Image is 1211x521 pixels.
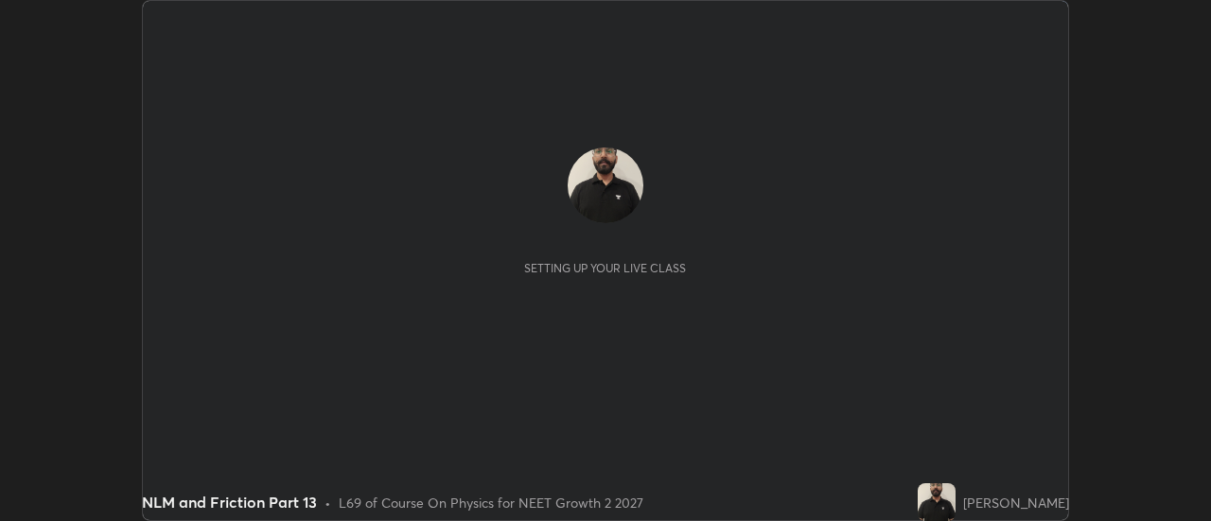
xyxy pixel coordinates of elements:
div: Setting up your live class [524,261,686,275]
div: [PERSON_NAME] [963,493,1069,512]
div: L69 of Course On Physics for NEET Growth 2 2027 [339,493,643,512]
img: c21a7924776a486d90e20529bf12d3cf.jpg [918,483,956,521]
div: • [325,493,331,512]
img: c21a7924776a486d90e20529bf12d3cf.jpg [568,148,643,223]
div: NLM and Friction Part 13 [142,491,317,513]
